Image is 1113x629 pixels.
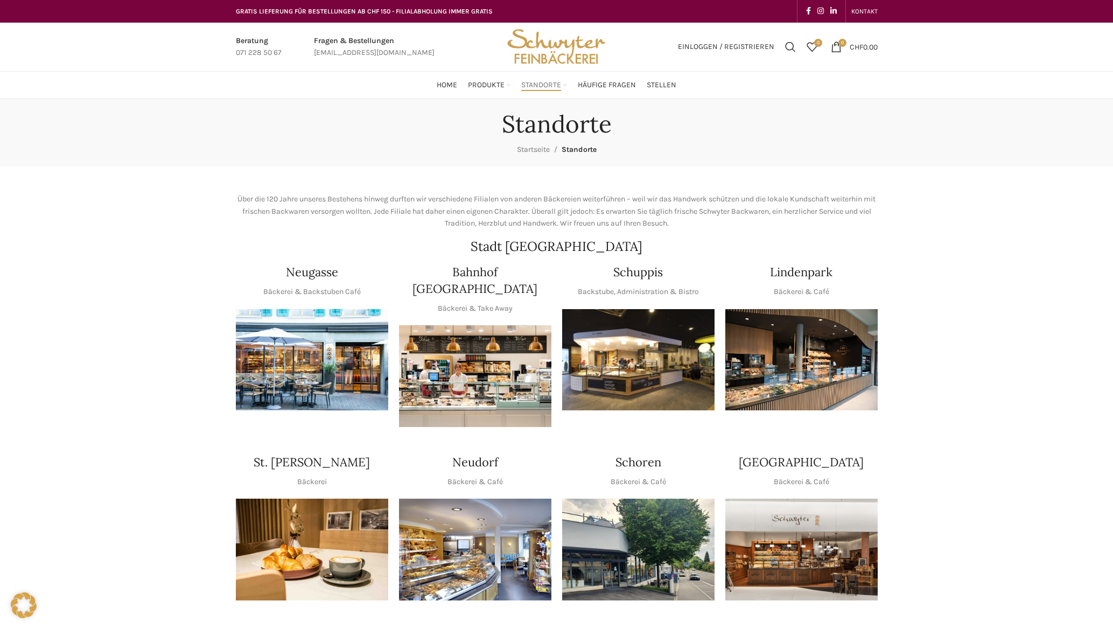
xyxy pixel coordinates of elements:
a: Produkte [468,74,510,96]
div: 1 / 1 [562,499,715,600]
span: Home [437,80,457,90]
div: 1 / 1 [725,309,878,411]
a: Facebook social link [803,4,814,19]
span: Standorte [562,145,597,154]
img: 017-e1571925257345 [725,309,878,411]
h2: Stadt [GEOGRAPHIC_DATA] [236,240,878,253]
h4: St. [PERSON_NAME] [254,454,370,471]
div: Main navigation [230,74,883,96]
img: Bahnhof St. Gallen [399,325,551,427]
img: Neudorf_1 [399,499,551,600]
div: Secondary navigation [846,1,883,22]
span: CHF [850,42,863,51]
div: 1 / 1 [399,499,551,600]
div: 1 / 1 [725,499,878,600]
a: Einloggen / Registrieren [673,36,780,58]
a: Stellen [647,74,676,96]
h1: Standorte [502,110,612,138]
h4: Lindenpark [770,264,832,281]
span: KONTAKT [851,8,878,15]
a: KONTAKT [851,1,878,22]
p: Bäckerei & Café [611,476,666,488]
p: Bäckerei & Café [774,286,829,298]
h4: [GEOGRAPHIC_DATA] [739,454,864,471]
p: Backstube, Administration & Bistro [578,286,699,298]
a: 0 CHF0.00 [825,36,883,58]
span: GRATIS LIEFERUNG FÜR BESTELLUNGEN AB CHF 150 - FILIALABHOLUNG IMMER GRATIS [236,8,493,15]
div: Meine Wunschliste [801,36,823,58]
span: Produkte [468,80,505,90]
h4: Schuppis [613,264,663,281]
h4: Neugasse [286,264,338,281]
a: Infobox link [236,35,282,59]
span: 0 [814,39,822,47]
p: Bäckerei [297,476,327,488]
div: 1 / 1 [236,309,388,411]
a: Linkedin social link [827,4,840,19]
p: Bäckerei & Backstuben Café [263,286,361,298]
span: Stellen [647,80,676,90]
h4: Schoren [615,454,661,471]
a: Site logo [503,41,609,51]
img: Bäckerei Schwyter [503,23,609,71]
span: 0 [838,39,846,47]
a: Infobox link [314,35,435,59]
h4: Neudorf [452,454,498,471]
p: Bäckerei & Take Away [438,303,513,314]
a: Instagram social link [814,4,827,19]
p: Über die 120 Jahre unseres Bestehens hinweg durften wir verschiedene Filialen von anderen Bäckere... [236,193,878,229]
img: Schwyter-1800x900 [725,499,878,600]
bdi: 0.00 [850,42,878,51]
span: Standorte [521,80,561,90]
p: Bäckerei & Café [774,476,829,488]
span: Einloggen / Registrieren [678,43,774,51]
a: Startseite [517,145,550,154]
img: 150130-Schwyter-013 [562,309,715,411]
span: Häufige Fragen [578,80,636,90]
img: Neugasse [236,309,388,411]
div: 1 / 1 [399,325,551,427]
a: Standorte [521,74,567,96]
div: 1 / 1 [236,499,388,600]
a: 0 [801,36,823,58]
div: 1 / 1 [562,309,715,411]
h4: Bahnhof [GEOGRAPHIC_DATA] [399,264,551,297]
p: Bäckerei & Café [447,476,503,488]
img: 0842cc03-b884-43c1-a0c9-0889ef9087d6 copy [562,499,715,600]
img: schwyter-23 [236,499,388,600]
a: Suchen [780,36,801,58]
a: Home [437,74,457,96]
a: Häufige Fragen [578,74,636,96]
